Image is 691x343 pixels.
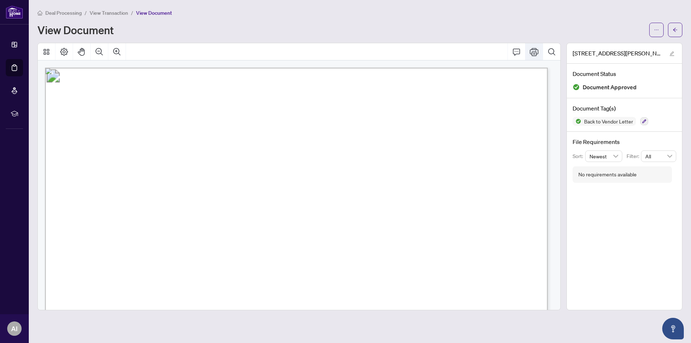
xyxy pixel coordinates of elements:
span: ellipsis [654,27,659,32]
span: Back to Vendor Letter [581,119,636,124]
span: [STREET_ADDRESS][PERSON_NAME]-BTV.pdf [573,49,663,58]
span: edit [669,51,674,56]
h4: File Requirements [573,137,676,146]
button: Open asap [662,318,684,339]
span: AI [11,324,18,334]
img: logo [6,5,23,19]
img: Status Icon [573,117,581,126]
h4: Document Tag(s) [573,104,676,113]
span: Newest [590,151,618,162]
h4: Document Status [573,69,676,78]
span: Deal Processing [45,10,82,16]
img: Document Status [573,84,580,91]
span: Document Approved [583,82,637,92]
span: arrow-left [673,27,678,32]
span: View Document [136,10,172,16]
p: Sort: [573,152,585,160]
span: View Transaction [90,10,128,16]
h1: View Document [37,24,114,36]
p: Filter: [627,152,641,160]
span: home [37,10,42,15]
li: / [131,9,133,17]
span: All [645,151,672,162]
div: No requirements available [578,171,637,179]
li: / [85,9,87,17]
